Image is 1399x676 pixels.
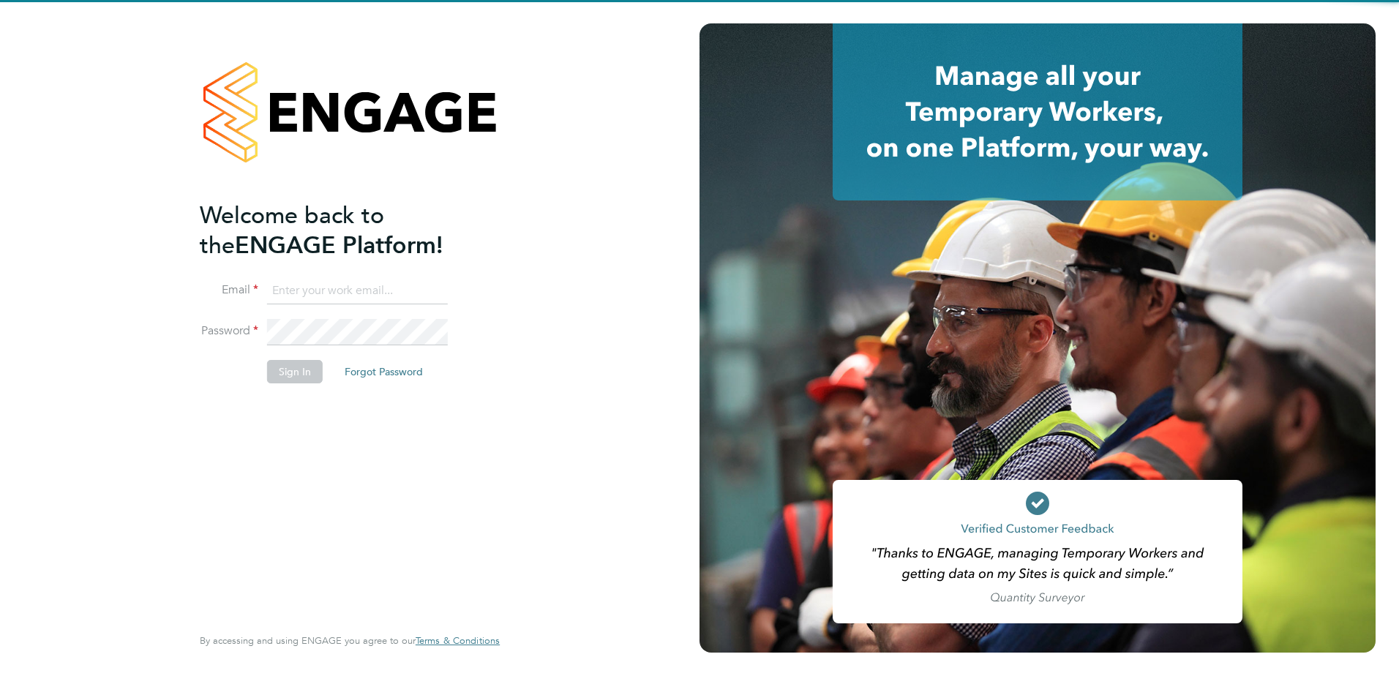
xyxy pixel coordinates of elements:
[267,360,323,383] button: Sign In
[200,201,384,260] span: Welcome back to the
[416,635,500,647] a: Terms & Conditions
[416,634,500,647] span: Terms & Conditions
[267,278,448,304] input: Enter your work email...
[200,200,485,260] h2: ENGAGE Platform!
[200,634,500,647] span: By accessing and using ENGAGE you agree to our
[333,360,435,383] button: Forgot Password
[200,323,258,339] label: Password
[200,282,258,298] label: Email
